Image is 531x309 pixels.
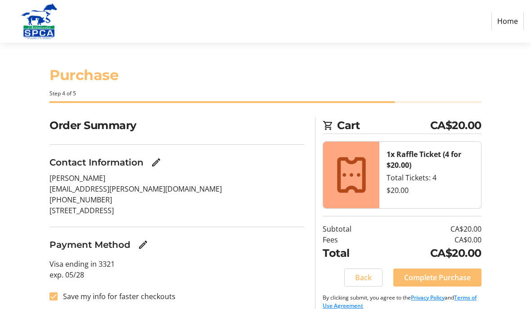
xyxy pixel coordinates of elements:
[491,13,524,30] a: Home
[134,236,152,254] button: Edit Payment Method
[380,246,481,262] td: CA$20.00
[49,195,304,206] p: [PHONE_NUMBER]
[387,150,461,170] strong: 1x Raffle Ticket (4 for $20.00)
[380,224,481,235] td: CA$20.00
[344,269,382,287] button: Back
[323,235,380,246] td: Fees
[49,90,481,98] div: Step 4 of 5
[323,246,380,262] td: Total
[404,273,471,283] span: Complete Purchase
[49,238,130,252] h3: Payment Method
[58,291,175,302] label: Save my info for faster checkouts
[49,65,481,86] h1: Purchase
[49,118,304,134] h2: Order Summary
[49,156,144,170] h3: Contact Information
[387,173,473,184] div: Total Tickets: 4
[430,118,481,134] span: CA$20.00
[49,184,304,195] p: [EMAIL_ADDRESS][PERSON_NAME][DOMAIN_NAME]
[355,273,372,283] span: Back
[49,259,304,281] p: Visa ending in 3321 exp. 05/28
[411,294,445,302] a: Privacy Policy
[49,206,304,216] p: [STREET_ADDRESS]
[380,235,481,246] td: CA$0.00
[49,173,304,184] p: [PERSON_NAME]
[337,118,430,134] span: Cart
[393,269,481,287] button: Complete Purchase
[387,185,473,196] div: $20.00
[323,224,380,235] td: Subtotal
[147,154,165,172] button: Edit Contact Information
[7,4,71,40] img: Alberta SPCA's Logo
